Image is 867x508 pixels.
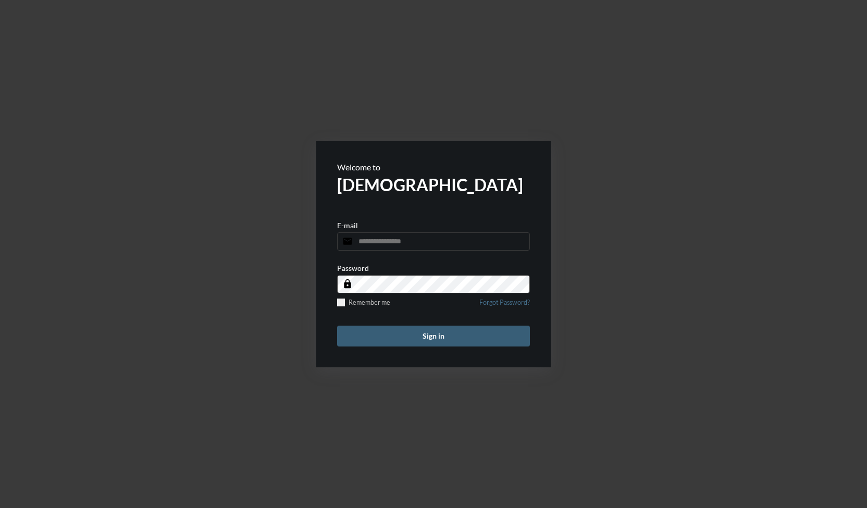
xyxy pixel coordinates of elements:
a: Forgot Password? [479,299,530,313]
p: Password [337,264,369,272]
h2: [DEMOGRAPHIC_DATA] [337,175,530,195]
p: Welcome to [337,162,530,172]
button: Sign in [337,326,530,346]
label: Remember me [337,299,390,306]
p: E-mail [337,221,358,230]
